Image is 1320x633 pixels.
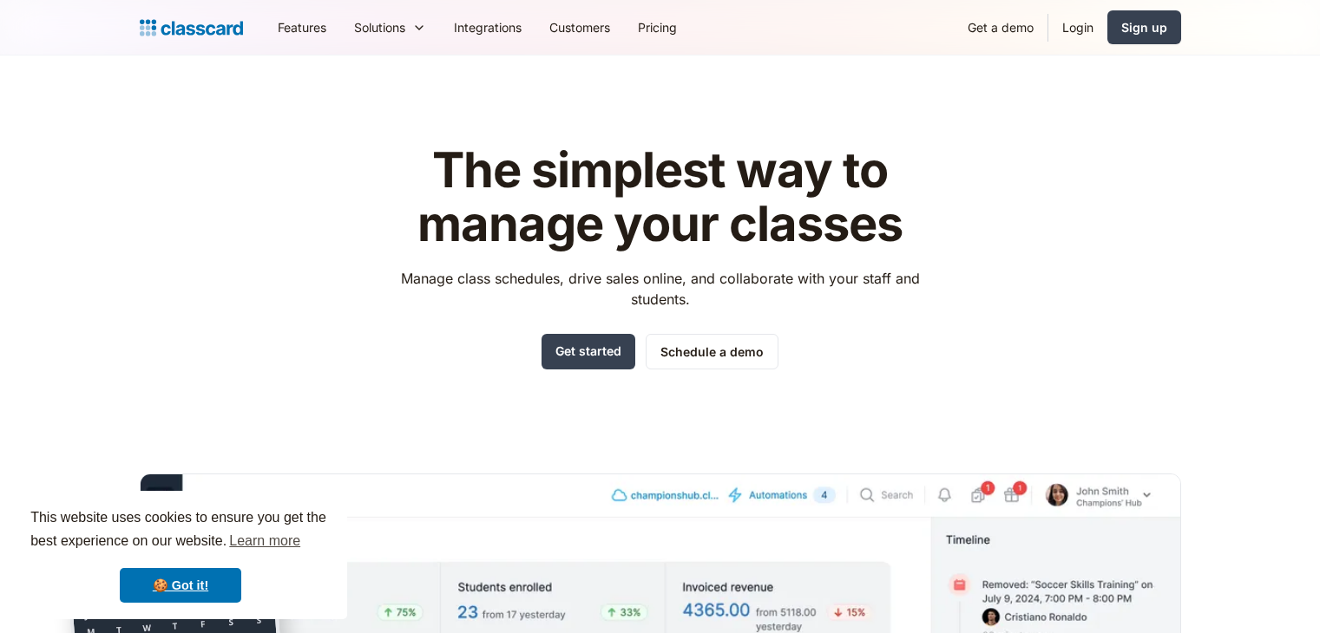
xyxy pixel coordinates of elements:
[384,268,936,310] p: Manage class schedules, drive sales online, and collaborate with your staff and students.
[30,507,331,554] span: This website uses cookies to ensure you get the best experience on our website.
[354,18,405,36] div: Solutions
[264,8,340,47] a: Features
[140,16,243,40] a: Logo
[384,144,936,251] h1: The simplest way to manage your classes
[1107,10,1181,44] a: Sign up
[535,8,624,47] a: Customers
[646,334,778,369] a: Schedule a demo
[227,528,303,554] a: learn more about cookies
[542,334,635,369] a: Get started
[624,8,691,47] a: Pricing
[14,491,347,619] div: cookieconsent
[1048,8,1107,47] a: Login
[440,8,535,47] a: Integrations
[120,568,241,603] a: dismiss cookie message
[954,8,1047,47] a: Get a demo
[1121,18,1167,36] div: Sign up
[340,8,440,47] div: Solutions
